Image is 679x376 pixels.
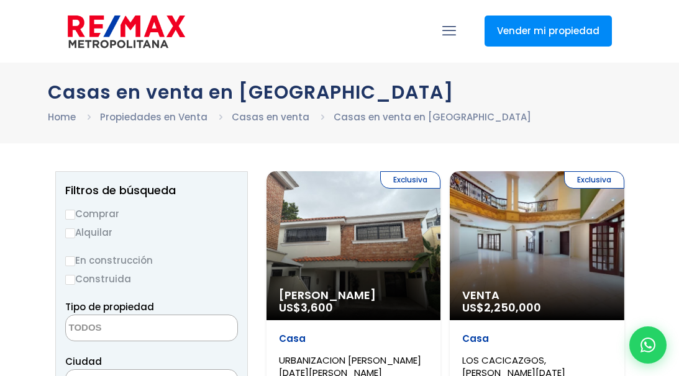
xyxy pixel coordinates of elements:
[65,184,238,197] h2: Filtros de búsqueda
[301,300,333,315] span: 3,600
[68,13,185,50] img: remax-metropolitana-logo
[65,271,238,287] label: Construida
[462,289,612,302] span: Venta
[279,300,333,315] span: US$
[232,110,309,123] a: Casas en venta
[65,210,75,220] input: Comprar
[65,225,238,240] label: Alquilar
[564,171,624,189] span: Exclusiva
[66,315,186,342] textarea: Search
[462,300,541,315] span: US$
[279,289,429,302] span: [PERSON_NAME]
[65,228,75,238] input: Alquilar
[65,206,238,222] label: Comprar
[334,109,531,125] li: Casas en venta en [GEOGRAPHIC_DATA]
[380,171,440,189] span: Exclusiva
[65,256,75,266] input: En construcción
[279,333,429,345] p: Casa
[462,333,612,345] p: Casa
[439,20,460,42] a: mobile menu
[65,275,75,285] input: Construida
[48,110,76,123] a: Home
[65,253,238,268] label: En construcción
[485,16,612,47] a: Vender mi propiedad
[48,81,632,103] h1: Casas en venta en [GEOGRAPHIC_DATA]
[65,300,154,313] span: Tipo de propiedad
[65,355,102,368] span: Ciudad
[100,110,207,123] a: Propiedades en Venta
[484,300,541,315] span: 2,250,000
